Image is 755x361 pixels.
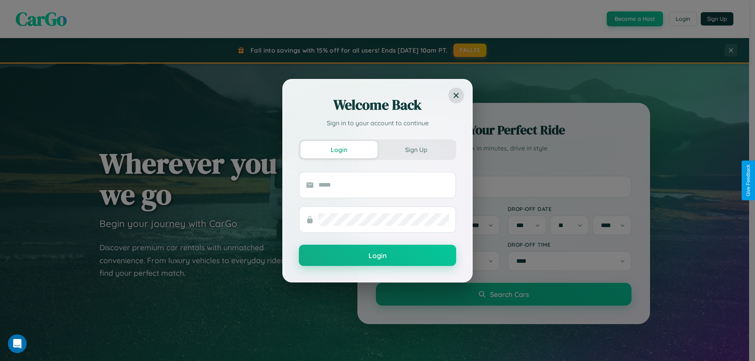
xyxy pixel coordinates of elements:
[8,334,27,353] iframe: Intercom live chat
[299,245,456,266] button: Login
[299,118,456,128] p: Sign in to your account to continue
[299,95,456,114] h2: Welcome Back
[377,141,455,158] button: Sign Up
[300,141,377,158] button: Login
[746,165,751,196] div: Give Feedback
